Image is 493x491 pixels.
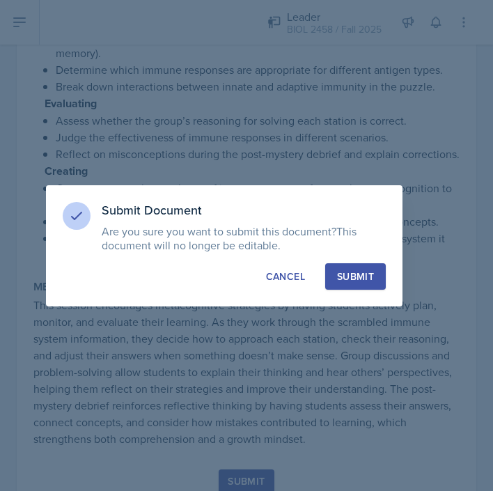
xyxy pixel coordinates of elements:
button: Cancel [254,263,317,290]
div: Submit [337,270,374,283]
span: This document will no longer be editable. [102,224,357,253]
h3: Submit Document [102,202,386,219]
p: Are you sure you want to submit this document? [102,224,386,252]
button: Submit [325,263,386,290]
div: Cancel [266,270,305,283]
